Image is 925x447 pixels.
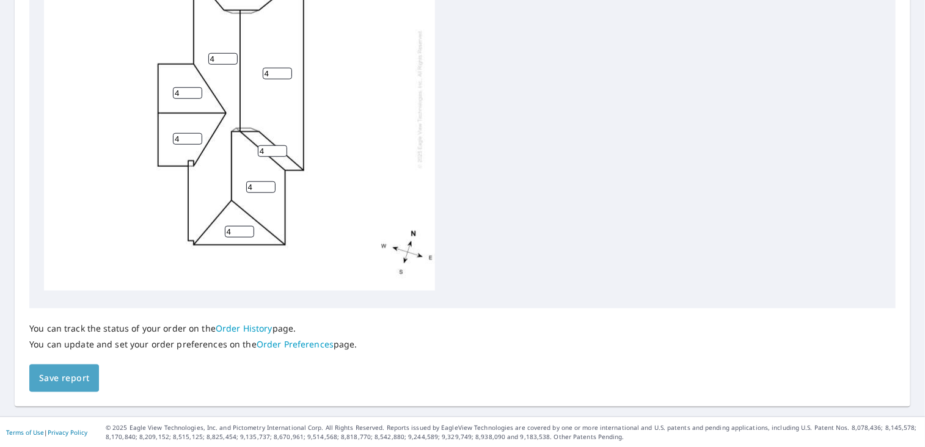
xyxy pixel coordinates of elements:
button: Save report [29,365,99,392]
p: | [6,429,87,436]
p: You can track the status of your order on the page. [29,323,357,334]
span: Save report [39,371,89,386]
p: © 2025 Eagle View Technologies, Inc. and Pictometry International Corp. All Rights Reserved. Repo... [106,423,919,442]
a: Order Preferences [257,338,334,350]
a: Terms of Use [6,428,44,437]
a: Privacy Policy [48,428,87,437]
a: Order History [216,322,272,334]
p: You can update and set your order preferences on the page. [29,339,357,350]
